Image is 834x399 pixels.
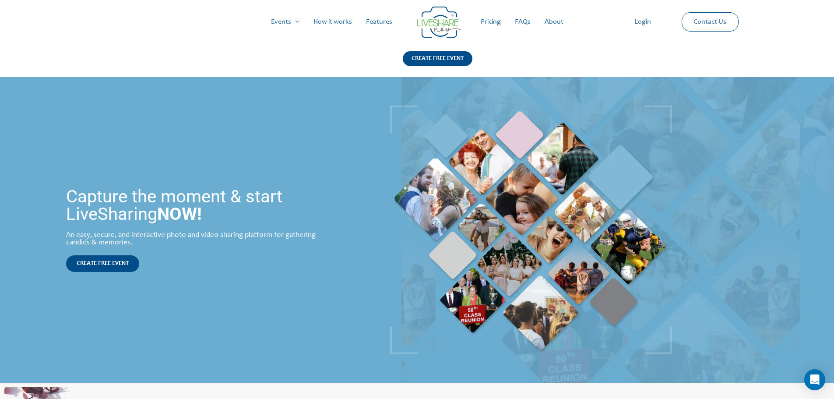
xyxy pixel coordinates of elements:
[627,8,658,36] a: Login
[66,255,139,272] a: CREATE FREE EVENT
[403,51,472,66] div: CREATE FREE EVENT
[804,369,825,390] div: Open Intercom Messenger
[77,261,129,267] span: CREATE FREE EVENT
[417,7,461,38] img: Group 14 | Live Photo Slideshow for Events | Create Free Events Album for Any Occasion
[403,51,472,77] a: CREATE FREE EVENT
[157,204,202,224] strong: NOW!
[686,13,733,31] a: Contact Us
[508,8,538,36] a: FAQs
[390,106,672,354] img: LiveShare Moment | Live Photo Slideshow for Events | Create Free Events Album for Any Occasion
[66,188,333,223] h1: Capture the moment & start LiveSharing
[15,8,819,36] nav: Site Navigation
[538,8,570,36] a: About
[359,8,399,36] a: Features
[474,8,508,36] a: Pricing
[264,8,306,36] a: Events
[66,232,333,247] div: An easy, secure, and interactive photo and video sharing platform for gathering candids & memories.
[306,8,359,36] a: How it works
